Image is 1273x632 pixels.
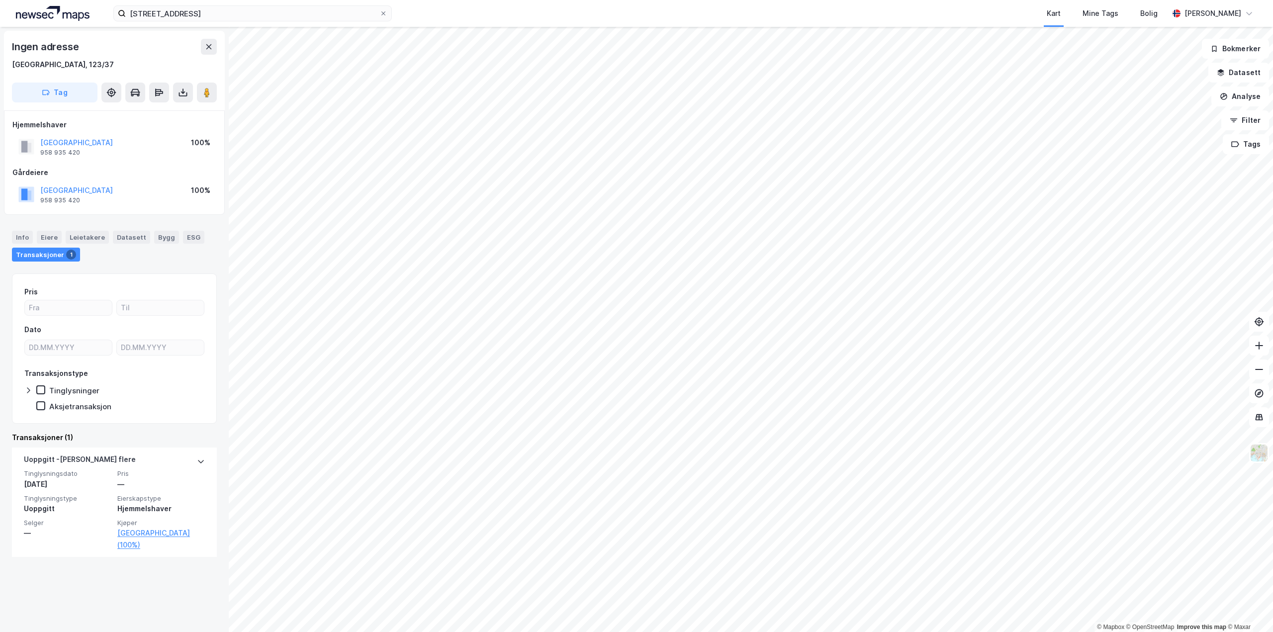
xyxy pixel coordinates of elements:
[1211,87,1269,106] button: Analyse
[12,39,81,55] div: Ingen adresse
[24,324,41,336] div: Dato
[191,184,210,196] div: 100%
[25,300,112,315] input: Fra
[24,367,88,379] div: Transaksjonstype
[12,119,216,131] div: Hjemmelshaver
[24,503,111,515] div: Uoppgitt
[1177,624,1226,631] a: Improve this map
[1126,624,1175,631] a: OpenStreetMap
[117,300,204,315] input: Til
[49,402,111,411] div: Aksjetransaksjon
[117,527,205,551] a: [GEOGRAPHIC_DATA] (100%)
[24,519,111,527] span: Selger
[66,250,76,260] div: 1
[1083,7,1118,19] div: Mine Tags
[12,231,33,244] div: Info
[113,231,150,244] div: Datasett
[12,248,80,262] div: Transaksjoner
[40,196,80,204] div: 958 935 420
[117,519,205,527] span: Kjøper
[24,494,111,503] span: Tinglysningstype
[1221,110,1269,130] button: Filter
[191,137,210,149] div: 100%
[1097,624,1124,631] a: Mapbox
[24,527,111,539] div: —
[24,453,136,469] div: Uoppgitt - [PERSON_NAME] flere
[117,494,205,503] span: Eierskapstype
[12,167,216,179] div: Gårdeiere
[12,432,217,444] div: Transaksjoner (1)
[1140,7,1158,19] div: Bolig
[154,231,179,244] div: Bygg
[49,386,99,395] div: Tinglysninger
[24,286,38,298] div: Pris
[24,469,111,478] span: Tinglysningsdato
[12,59,114,71] div: [GEOGRAPHIC_DATA], 123/37
[25,340,112,355] input: DD.MM.YYYY
[117,478,205,490] div: —
[1184,7,1241,19] div: [PERSON_NAME]
[24,478,111,490] div: [DATE]
[37,231,62,244] div: Eiere
[117,340,204,355] input: DD.MM.YYYY
[1202,39,1269,59] button: Bokmerker
[117,503,205,515] div: Hjemmelshaver
[1250,444,1269,462] img: Z
[1208,63,1269,83] button: Datasett
[1223,134,1269,154] button: Tags
[1223,584,1273,632] iframe: Chat Widget
[12,83,97,102] button: Tag
[183,231,204,244] div: ESG
[66,231,109,244] div: Leietakere
[117,469,205,478] span: Pris
[16,6,90,21] img: logo.a4113a55bc3d86da70a041830d287a7e.svg
[40,149,80,157] div: 958 935 420
[126,6,379,21] input: Søk på adresse, matrikkel, gårdeiere, leietakere eller personer
[1047,7,1061,19] div: Kart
